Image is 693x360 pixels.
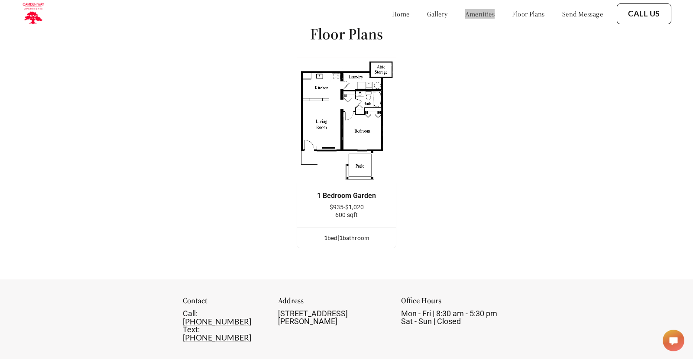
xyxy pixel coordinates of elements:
[401,310,510,325] div: Mon - Fri | 8:30 am - 5:30 pm
[22,2,45,26] img: camden_logo.png
[183,317,251,326] a: [PHONE_NUMBER]
[183,325,200,334] span: Text:
[617,3,671,24] button: Call Us
[465,10,495,18] a: amenities
[392,10,410,18] a: home
[310,192,383,200] div: 1 Bedroom Garden
[401,317,461,326] span: Sat - Sun | Closed
[324,234,327,241] span: 1
[278,297,387,310] div: Address
[183,297,265,310] div: Contact
[183,309,198,318] span: Call:
[297,233,396,243] div: bed | bathroom
[512,10,545,18] a: floor plans
[278,310,387,325] div: [STREET_ADDRESS][PERSON_NAME]
[330,204,364,211] span: $935-$1,020
[401,297,510,310] div: Office Hours
[297,58,396,183] img: example
[339,234,343,241] span: 1
[310,24,383,44] h1: Floor Plans
[427,10,448,18] a: gallery
[562,10,603,18] a: send message
[183,333,251,342] a: [PHONE_NUMBER]
[628,9,660,19] a: Call Us
[335,211,358,218] span: 600 sqft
